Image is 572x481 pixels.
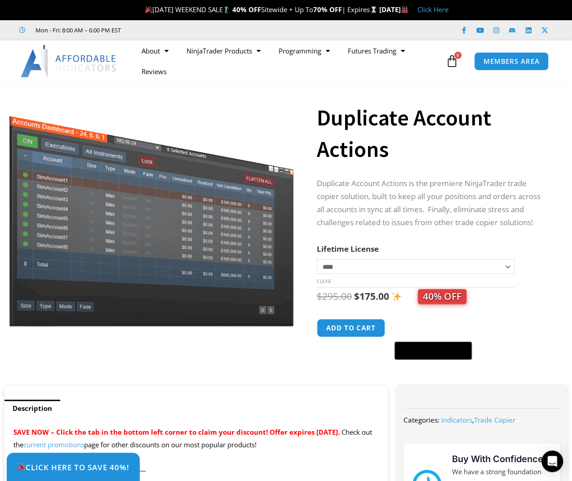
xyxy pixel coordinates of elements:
[417,5,448,14] a: Click Here
[317,102,550,165] h1: Duplicate Account Actions
[232,5,261,14] strong: 40% OFF
[401,6,408,13] img: 🏭
[483,58,540,65] span: MEMBERS AREA
[33,25,121,36] span: Mon - Fri: 8:00 AM – 6:00 PM EST
[23,440,84,449] a: current promotions
[474,52,549,71] a: MEMBERS AREA
[474,415,515,424] a: Trade Copier
[317,244,379,254] label: Lifetime License
[17,463,129,471] span: Click Here to save 40%!
[354,290,389,303] bdi: 175.00
[13,426,379,451] p: Check out the page for other discounts on our most popular products!
[317,365,550,373] iframe: PayPal Message 1
[4,400,60,417] a: Description
[370,6,377,13] img: ⌛
[317,319,385,337] button: Add to cart
[223,6,230,13] img: 🏌️‍♂️
[18,463,25,471] img: 🎉
[418,289,466,304] span: 40% OFF
[392,292,401,301] img: ✨
[317,290,322,303] span: $
[133,26,268,35] iframe: Customer reviews powered by Trustpilot
[145,6,152,13] img: 🎉
[317,177,550,229] p: Duplicate Account Actions is the premiere NinjaTrader trade copier solution, built to keep all yo...
[379,5,408,14] strong: [DATE]
[13,428,340,436] span: SAVE NOW – Click the tab in the bottom left corner to claim your discount! Offer expires [DATE].
[317,278,331,285] a: Clear options
[395,342,472,360] button: Buy with GPay
[7,453,140,481] a: 🎉Click Here to save 40%!
[269,40,338,61] a: Programming
[143,5,379,14] span: [DATE] WEEKEND SALE Sitewide + Up To | Expires
[404,415,439,424] span: Categories:
[441,415,472,424] a: Indicators
[317,290,352,303] bdi: 295.00
[132,40,177,61] a: About
[541,450,563,472] div: Open Intercom Messenger
[441,415,515,424] span: ,
[393,317,474,339] iframe: Secure express checkout frame
[313,5,342,14] strong: 70% OFF
[132,61,175,82] a: Reviews
[177,40,269,61] a: NinjaTrader Products
[132,40,443,82] nav: Menu
[21,45,117,77] img: LogoAI | Affordable Indicators – NinjaTrader
[432,48,472,74] a: 0
[338,40,413,61] a: Futures Trading
[454,52,461,59] span: 0
[354,290,359,303] span: $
